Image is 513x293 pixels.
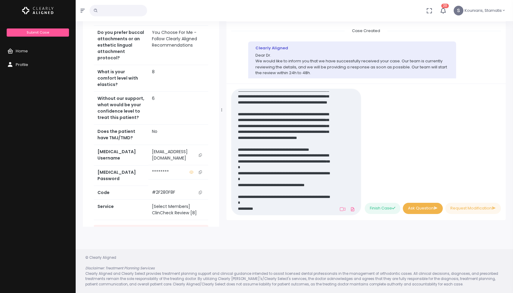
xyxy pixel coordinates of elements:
a: Submit Case [7,28,69,37]
td: No [148,125,208,145]
th: Service [94,200,148,220]
button: Ask Question [403,203,443,214]
img: Logo Horizontal [22,4,54,17]
th: What is your comfort level with elastics? [94,65,148,92]
td: 8 [148,65,208,92]
a: Add Files [349,204,356,215]
span: Case Created [345,26,387,35]
th: [MEDICAL_DATA] Username [94,145,148,166]
span: Home [16,48,28,54]
a: Add Loom Video [339,207,347,212]
div: © Clearly Aligned Clearly Aligned and Clearly Select provides treatment planning support and clin... [79,255,509,287]
div: [Select Members] ClinCheck Review [8] [152,203,205,216]
td: [EMAIL_ADDRESS][DOMAIN_NAME] [148,145,208,165]
th: Code [94,186,148,199]
th: Does the patient have TMJ/TMD? [94,125,148,145]
td: You Choose For Me - Follow Clearly Aligned Recommendations [148,26,208,65]
button: Request Modification [445,203,501,214]
th: [MEDICAL_DATA] Password [94,165,148,186]
td: 6 [148,92,208,125]
span: S [454,6,463,15]
span: 20 [441,4,449,8]
th: Do you prefer buccal attachments or an esthetic lingual attachment protocol? [94,26,148,65]
em: Disclaimer: Treatment Planning Services [85,266,155,271]
button: Finish Case [365,203,400,214]
td: #2F280F8F [148,186,208,199]
div: Clearly Aligned [255,45,449,51]
p: Dear Dr. We would like to inform you that we have successfully received your case. Our team is cu... [255,52,449,76]
div: scrollable content [231,28,501,78]
a: Access Service [94,225,208,236]
span: Submit Case [27,30,49,35]
th: Without our support, what would be your confidence level to treat this patient? [94,92,148,125]
span: Kouniaris, Stamatis [465,8,502,14]
span: Profile [16,62,28,67]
